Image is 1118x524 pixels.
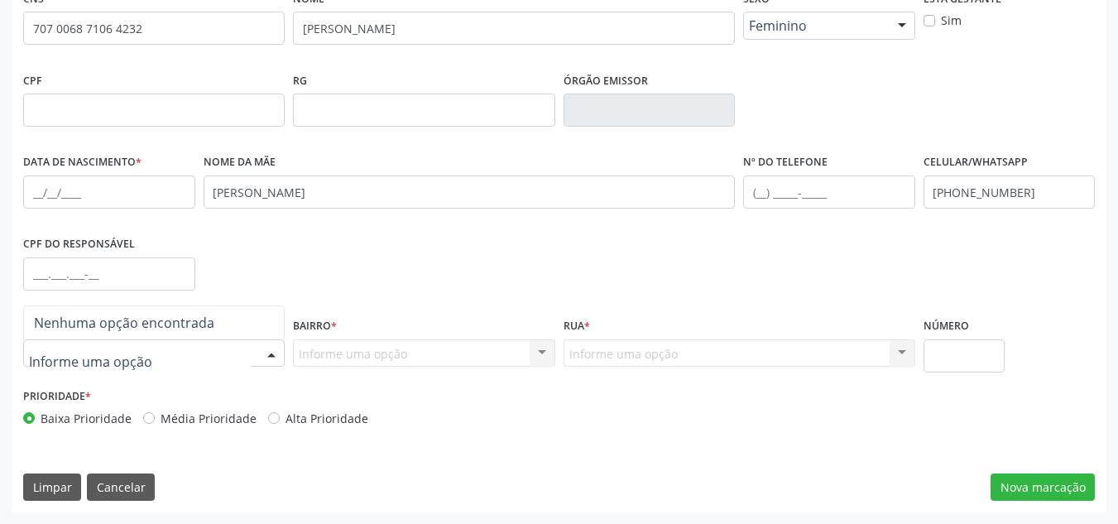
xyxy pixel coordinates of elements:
[204,150,276,175] label: Nome da mãe
[293,314,337,339] label: Bairro
[23,68,42,94] label: CPF
[564,68,648,94] label: Órgão emissor
[749,17,881,34] span: Feminino
[23,232,135,257] label: CPF do responsável
[285,410,368,427] label: Alta Prioridade
[743,150,828,175] label: Nº do Telefone
[23,175,195,209] input: __/__/____
[991,474,1095,502] button: Nova marcação
[23,257,195,291] input: ___.___.___-__
[924,175,1096,209] input: (__) _____-_____
[34,314,214,332] span: Nenhuma opção encontrada
[564,314,590,339] label: Rua
[924,150,1028,175] label: Celular/WhatsApp
[41,410,132,427] label: Baixa Prioridade
[23,150,142,175] label: Data de nascimento
[161,410,257,427] label: Média Prioridade
[743,175,915,209] input: (__) _____-_____
[293,68,307,94] label: RG
[87,474,155,502] button: Cancelar
[23,384,91,410] label: Prioridade
[941,12,962,29] label: Sim
[29,345,251,378] input: Informe uma opção
[23,474,81,502] button: Limpar
[924,314,969,339] label: Número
